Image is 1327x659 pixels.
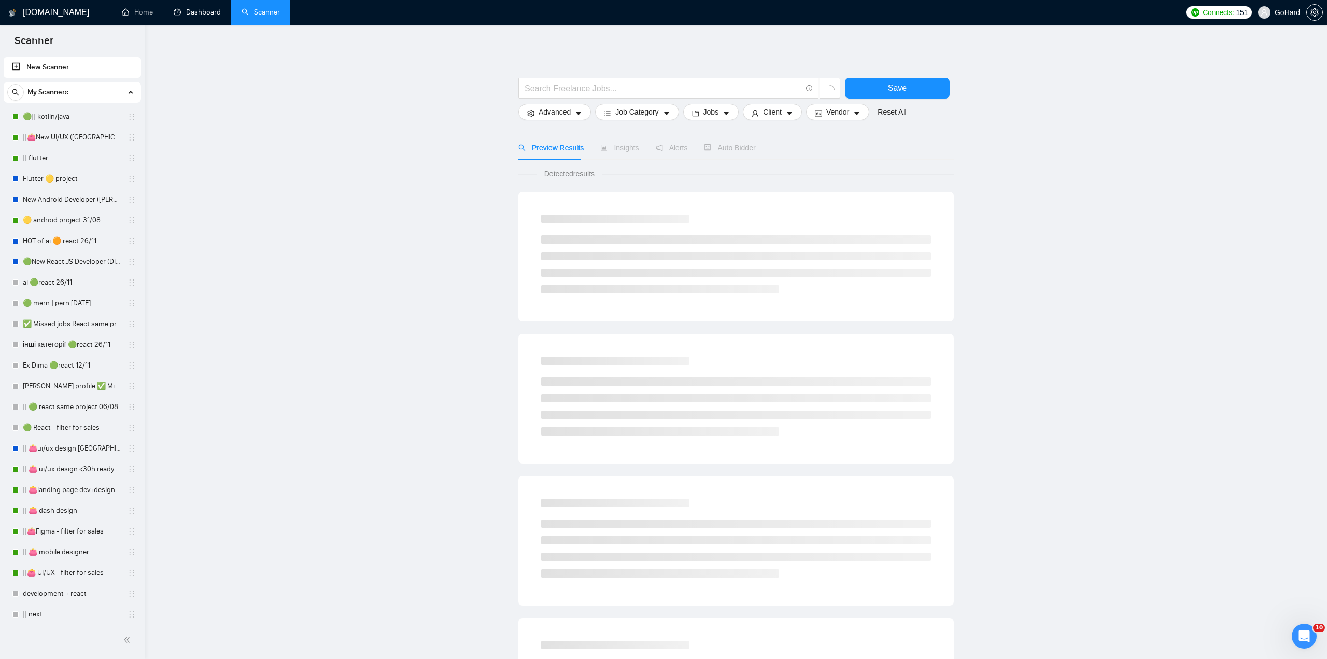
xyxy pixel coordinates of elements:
[128,195,136,204] span: holder
[1236,7,1248,18] span: 151
[23,293,121,314] a: 🟢 mern | pern [DATE]
[23,189,121,210] a: New Android Developer ([PERSON_NAME])
[1191,8,1199,17] img: upwork-logo.png
[128,113,136,121] span: holder
[853,109,860,117] span: caret-down
[845,78,950,99] button: Save
[23,314,121,334] a: ✅ Missed jobs React same project 23/08
[656,144,663,151] span: notification
[1313,624,1325,632] span: 10
[23,106,121,127] a: 🟢|| kotlin/java
[128,361,136,370] span: holder
[23,251,121,272] a: 🟢New React.JS Developer (Dima H)
[575,109,582,117] span: caret-down
[23,210,121,231] a: 🟡 android project 31/08
[23,438,121,459] a: || 👛ui/ux design [GEOGRAPHIC_DATA] 08/02
[128,382,136,390] span: holder
[786,109,793,117] span: caret-down
[888,81,907,94] span: Save
[604,109,611,117] span: bars
[23,480,121,500] a: || 👛landing page dev+design 15/10 example added
[595,104,679,120] button: barsJob Categorycaret-down
[683,104,739,120] button: folderJobscaret-down
[23,500,121,521] a: || 👛 dash design
[128,548,136,556] span: holder
[527,109,534,117] span: setting
[743,104,802,120] button: userClientcaret-down
[615,106,658,118] span: Job Category
[23,355,121,376] a: Ex Dima 🟢react 12/11
[1306,4,1323,21] button: setting
[704,144,711,151] span: robot
[128,299,136,307] span: holder
[128,610,136,619] span: holder
[518,144,526,151] span: search
[806,104,869,120] button: idcardVendorcaret-down
[23,583,121,604] a: development + react
[23,521,121,542] a: ||👛Figma - filter for sales
[12,57,133,78] a: New Scanner
[23,542,121,563] a: || 👛 mobile designer
[128,444,136,453] span: holder
[1261,9,1268,16] span: user
[128,237,136,245] span: holder
[23,397,121,417] a: || 🟢 react same project 06/08
[27,82,68,103] span: My Scanners
[128,341,136,349] span: holder
[518,104,591,120] button: settingAdvancedcaret-down
[8,89,23,96] span: search
[128,527,136,536] span: holder
[128,216,136,225] span: holder
[752,109,759,117] span: user
[128,486,136,494] span: holder
[23,231,121,251] a: HOT of ai 🟠 react 26/11
[242,8,280,17] a: searchScanner
[23,459,121,480] a: || 👛 ui/ux design <30h ready to start 23/07
[174,8,221,17] a: dashboardDashboard
[23,148,121,169] a: || flutter
[128,590,136,598] span: holder
[806,85,813,92] span: info-circle
[815,109,822,117] span: idcard
[23,127,121,148] a: ||👛New UI/UX ([GEOGRAPHIC_DATA])
[1292,624,1317,649] iframe: Intercom live chat
[763,106,782,118] span: Client
[122,8,153,17] a: homeHome
[1306,8,1323,17] a: setting
[128,507,136,515] span: holder
[518,144,584,152] span: Preview Results
[692,109,699,117] span: folder
[23,563,121,583] a: ||👛 UI/UX - filter for sales
[128,278,136,287] span: holder
[23,334,121,355] a: інші категорії 🟢react 26/11
[525,82,801,95] input: Search Freelance Jobs...
[128,320,136,328] span: holder
[878,106,906,118] a: Reset All
[703,106,719,118] span: Jobs
[128,258,136,266] span: holder
[23,604,121,625] a: || next
[7,84,24,101] button: search
[128,403,136,411] span: holder
[128,175,136,183] span: holder
[128,465,136,473] span: holder
[128,424,136,432] span: holder
[23,417,121,438] a: 🟢 React - filter for sales
[128,154,136,162] span: holder
[537,168,602,179] span: Detected results
[656,144,688,152] span: Alerts
[6,33,62,55] span: Scanner
[128,569,136,577] span: holder
[4,57,141,78] li: New Scanner
[600,144,639,152] span: Insights
[600,144,608,151] span: area-chart
[9,5,16,21] img: logo
[539,106,571,118] span: Advanced
[123,635,134,645] span: double-left
[23,376,121,397] a: [PERSON_NAME] profile ✅ Missed jobs React not take to 2025 26/11
[723,109,730,117] span: caret-down
[1203,7,1234,18] span: Connects:
[825,85,835,94] span: loading
[23,272,121,293] a: ai 🟢react 26/11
